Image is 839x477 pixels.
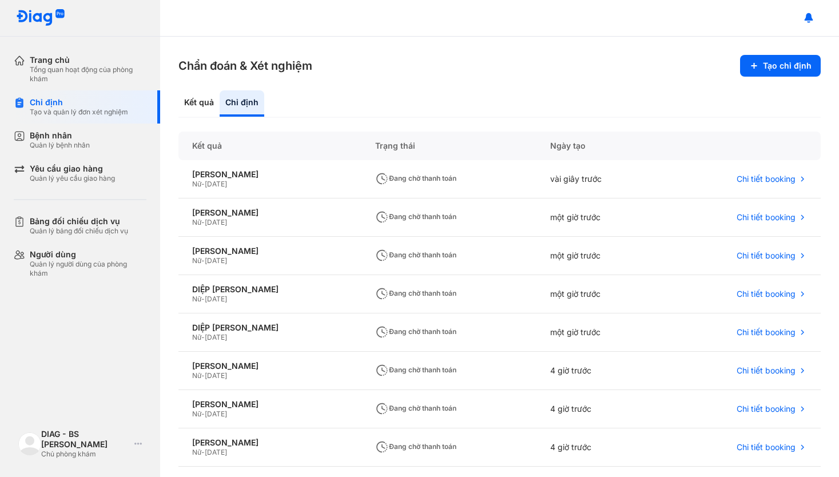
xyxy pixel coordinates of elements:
div: DIAG - BS [PERSON_NAME] [41,429,130,450]
div: DIỆP [PERSON_NAME] [192,323,348,333]
span: [DATE] [205,256,227,265]
div: vài giây trước [536,160,663,198]
span: Đang chờ thanh toán [375,174,456,182]
span: - [201,448,205,456]
div: 4 giờ trước [536,428,663,467]
span: [DATE] [205,295,227,303]
h3: Chẩn đoán & Xét nghiệm [178,58,312,74]
div: [PERSON_NAME] [192,208,348,218]
span: Chi tiết booking [737,174,796,184]
div: 4 giờ trước [536,352,663,390]
div: DIỆP [PERSON_NAME] [192,284,348,295]
span: [DATE] [205,333,227,341]
span: Nữ [192,410,201,418]
span: Nữ [192,333,201,341]
button: Tạo chỉ định [740,55,821,77]
span: Đang chờ thanh toán [375,327,456,336]
span: Chi tiết booking [737,404,796,414]
span: Nữ [192,218,201,226]
span: - [201,218,205,226]
div: một giờ trước [536,198,663,237]
div: Yêu cầu giao hàng [30,164,115,174]
div: [PERSON_NAME] [192,438,348,448]
span: [DATE] [205,180,227,188]
span: Nữ [192,295,201,303]
span: Đang chờ thanh toán [375,365,456,374]
span: Đang chờ thanh toán [375,289,456,297]
span: [DATE] [205,448,227,456]
span: Chi tiết booking [737,289,796,299]
div: Chỉ định [30,97,128,108]
img: logo [18,432,41,455]
div: Bảng đối chiếu dịch vụ [30,216,128,226]
div: một giờ trước [536,237,663,275]
div: Tạo và quản lý đơn xét nghiệm [30,108,128,117]
div: một giờ trước [536,313,663,352]
div: [PERSON_NAME] [192,169,348,180]
span: Chi tiết booking [737,327,796,337]
span: [DATE] [205,218,227,226]
span: - [201,295,205,303]
span: Đang chờ thanh toán [375,442,456,451]
div: [PERSON_NAME] [192,399,348,410]
div: Quản lý bảng đối chiếu dịch vụ [30,226,128,236]
span: Đang chờ thanh toán [375,251,456,259]
span: Nữ [192,448,201,456]
div: [PERSON_NAME] [192,246,348,256]
div: 4 giờ trước [536,390,663,428]
div: Trạng thái [361,132,536,160]
span: - [201,256,205,265]
div: Quản lý yêu cầu giao hàng [30,174,115,183]
div: Kết quả [178,90,220,117]
div: Quản lý người dùng của phòng khám [30,260,146,278]
div: Tổng quan hoạt động của phòng khám [30,65,146,84]
div: Trang chủ [30,55,146,65]
div: Ngày tạo [536,132,663,160]
span: - [201,333,205,341]
span: Nữ [192,371,201,380]
span: Chi tiết booking [737,212,796,222]
span: - [201,371,205,380]
div: Chỉ định [220,90,264,117]
span: Đang chờ thanh toán [375,404,456,412]
span: [DATE] [205,410,227,418]
div: Người dùng [30,249,146,260]
span: Nữ [192,256,201,265]
span: Chi tiết booking [737,251,796,261]
div: một giờ trước [536,275,663,313]
span: Chi tiết booking [737,365,796,376]
span: - [201,410,205,418]
div: Kết quả [178,132,361,160]
span: - [201,180,205,188]
div: Quản lý bệnh nhân [30,141,90,150]
span: Nữ [192,180,201,188]
div: Chủ phòng khám [41,450,130,459]
span: [DATE] [205,371,227,380]
div: [PERSON_NAME] [192,361,348,371]
img: logo [16,9,65,27]
span: Chi tiết booking [737,442,796,452]
span: Đang chờ thanh toán [375,212,456,221]
div: Bệnh nhân [30,130,90,141]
